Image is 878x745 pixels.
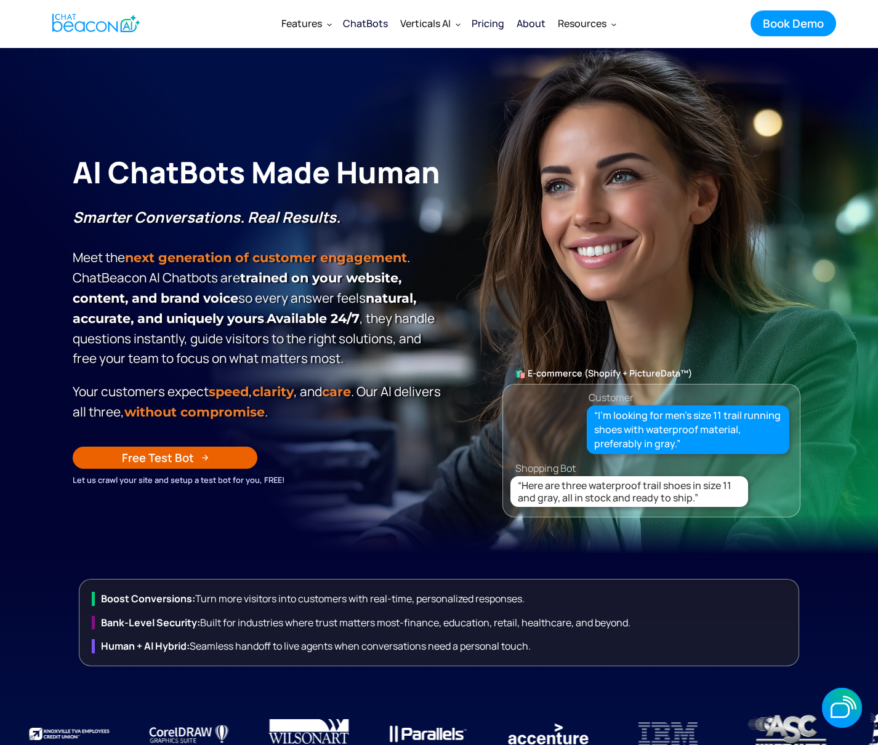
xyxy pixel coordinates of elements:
div: Features [275,9,337,38]
span: care [322,384,351,399]
div: Let us crawl your site and setup a test bot for you, FREE! [73,473,445,487]
div: Customer [589,389,634,406]
div: ChatBots [343,15,388,32]
a: Free Test Bot [73,447,257,469]
a: home [42,8,147,38]
strong: next generation of customer engagement [125,250,407,265]
div: Verticals AI [400,15,451,32]
div: Pricing [472,15,504,32]
div: About [517,15,546,32]
div: Resources [552,9,621,38]
strong: Human + Al Hybrid: [101,639,190,653]
div: 🛍️ E-commerce (Shopify + PictureData™) [503,365,800,382]
p: Meet the . ChatBeacon Al Chatbots are so every answer feels , they handle questions instantly, gu... [73,207,445,368]
span: without compromise [124,404,265,420]
div: Resources [558,15,606,32]
div: “I’m looking for men’s size 11 trail running shoes with waterproof material, preferably in gray.” [594,408,783,452]
img: Arrow [201,454,209,461]
p: Your customers expect , , and . Our Al delivers all three, . [73,381,445,422]
strong: speed [209,384,249,399]
a: ChatBots [337,7,394,39]
div: Book Demo [763,15,824,31]
div: Seamless handoff to live agents when conversations need a personal touch. [92,639,792,653]
strong: Bank-Level Security: [101,616,200,629]
img: Dropdown [456,22,461,26]
a: Pricing [465,7,510,39]
a: About [510,7,552,39]
strong: Boost Conversions: [101,592,195,605]
h1: AI ChatBots Made Human [73,153,445,192]
div: Verticals AI [394,9,465,38]
div: Built for industries where trust matters most-finance, education, retail, healthcare, and beyond. [92,616,792,629]
span: clarity [252,384,294,399]
div: Features [281,15,322,32]
div: Turn more visitors into customers with real-time, personalized responses. [92,592,792,605]
strong: Smarter Conversations. Real Results. [73,207,340,227]
img: Dropdown [327,22,332,26]
img: Dropdown [611,22,616,26]
strong: Available 24/7 [267,311,360,326]
a: Book Demo [751,10,836,36]
div: Free Test Bot [122,450,194,466]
